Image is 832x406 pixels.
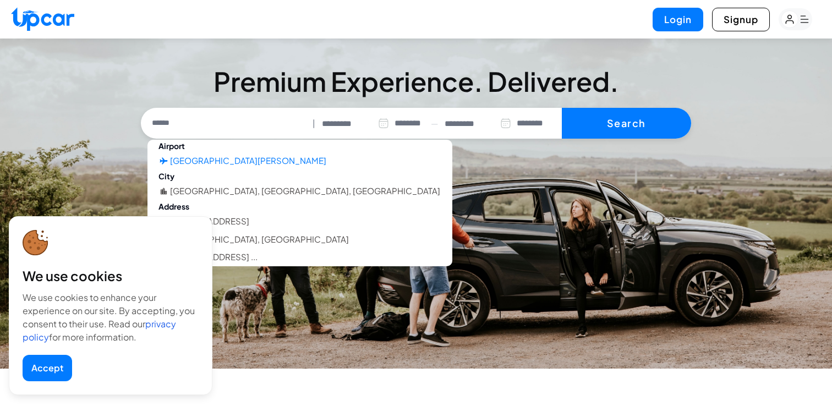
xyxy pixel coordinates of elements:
[23,355,72,381] button: Accept
[170,215,249,228] li: [STREET_ADDRESS]
[23,291,199,344] div: We use cookies to enhance your experience on our site. By accepting, you consent to their use. Re...
[170,185,440,197] li: [GEOGRAPHIC_DATA], [GEOGRAPHIC_DATA], [GEOGRAPHIC_DATA]
[313,117,315,130] span: |
[23,230,48,256] img: cookie-icon.svg
[11,7,74,31] img: Upcar Logo
[431,117,438,130] span: —
[653,8,703,31] button: Login
[712,8,770,31] button: Signup
[562,108,691,139] button: Search
[170,233,349,246] li: [GEOGRAPHIC_DATA], [GEOGRAPHIC_DATA]
[170,155,326,167] li: [GEOGRAPHIC_DATA][PERSON_NAME]
[23,267,199,284] div: We use cookies
[147,199,200,214] span: Address
[147,168,185,184] span: City
[147,138,196,153] span: Airport
[170,251,258,264] li: [STREET_ADDRESS] ...
[141,68,691,95] h3: Premium Experience. Delivered.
